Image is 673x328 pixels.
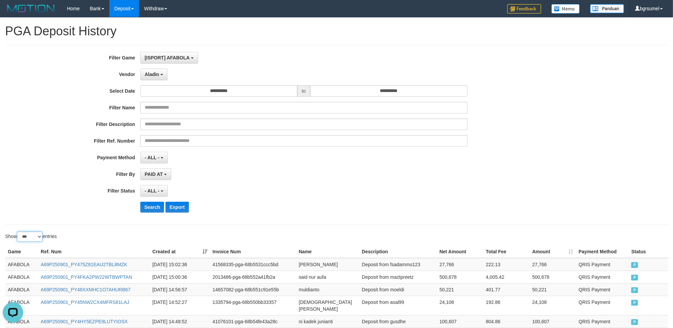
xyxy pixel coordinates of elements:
[41,274,132,280] a: A69P250901_PY4FKA2PW22WTBWPTAN
[210,315,296,328] td: 41076101-pga-68b54fe43a28c
[5,271,38,283] td: AFABOLA
[150,296,210,315] td: [DATE] 14:52:27
[437,315,483,328] td: 100,607
[359,271,437,283] td: Deposit from maztpreetz
[590,4,624,13] img: panduan.png
[145,171,163,177] span: PAID AT
[5,296,38,315] td: AFABOLA
[483,245,530,258] th: Total Fee
[631,319,638,325] span: PAID
[5,258,38,271] td: AFABOLA
[296,245,359,258] th: Name
[150,258,210,271] td: [DATE] 15:02:36
[296,258,359,271] td: [PERSON_NAME]
[165,202,189,213] button: Export
[576,245,628,258] th: Payment Method
[576,283,628,296] td: QRIS Payment
[296,315,359,328] td: ni kadek junianti
[437,271,483,283] td: 500,678
[296,283,359,296] td: muldianto
[5,232,57,242] label: Show entries
[631,262,638,268] span: PAID
[483,258,530,271] td: 222.13
[41,319,128,324] a: A69P250901_PY4HY5EZPE9LUTYIOSX
[210,258,296,271] td: 41568335-pga-68b5531ccc5bd
[210,283,296,296] td: 14657082-pga-68b551c91e55b
[437,258,483,271] td: 27,766
[5,3,57,14] img: MOTION_logo.png
[5,24,668,38] h1: PGA Deposit History
[576,258,628,271] td: QRIS Payment
[210,245,296,258] th: Invoice Num
[3,3,23,23] button: Open LiveChat chat widget
[140,185,168,197] button: - ALL -
[150,315,210,328] td: [DATE] 14:48:52
[41,287,131,292] a: A69P250901_PY48XXMHC1O7AHURB67
[359,245,437,258] th: Description
[576,296,628,315] td: QRIS Payment
[140,152,168,163] button: - ALL -
[150,245,210,258] th: Created at: activate to sort column ascending
[437,283,483,296] td: 50,221
[17,232,42,242] select: Showentries
[437,296,483,315] td: 24,108
[530,283,576,296] td: 50,221
[631,287,638,293] span: PAID
[576,271,628,283] td: QRIS Payment
[150,283,210,296] td: [DATE] 14:56:57
[5,245,38,258] th: Game
[140,168,171,180] button: PAID AT
[297,85,310,97] span: to
[359,283,437,296] td: Deposit from moeldi
[483,315,530,328] td: 804.86
[576,315,628,328] td: QRIS Payment
[628,245,668,258] th: Status
[41,262,127,267] a: A69P250901_PY475Z81EAU2TBL8MZK
[145,155,160,160] span: - ALL -
[437,245,483,258] th: Net Amount
[359,315,437,328] td: Deposit from gusdhe
[483,283,530,296] td: 401.77
[631,275,638,280] span: PAID
[296,296,359,315] td: [DEMOGRAPHIC_DATA][PERSON_NAME]
[483,271,530,283] td: 4,005.42
[530,271,576,283] td: 500,678
[530,245,576,258] th: Amount: activate to sort column ascending
[359,258,437,271] td: Deposit from fsadammo123
[631,300,638,306] span: PAID
[41,299,129,305] a: A69P250901_PY45NW2CX4MFRS81LAJ
[140,69,168,80] button: Aladin
[359,296,437,315] td: Deposit from asal99
[38,245,150,258] th: Ref. Num
[530,258,576,271] td: 27,766
[483,296,530,315] td: 192.86
[507,4,541,14] img: Feedback.jpg
[140,52,198,63] button: [ISPORT] AFABOLA
[551,4,580,14] img: Button%20Memo.svg
[210,296,296,315] td: 1335794-pga-68b550bb33357
[140,202,164,213] button: Search
[145,55,190,60] span: [ISPORT] AFABOLA
[145,72,159,77] span: Aladin
[530,296,576,315] td: 24,108
[296,271,359,283] td: said nur aufa
[145,188,160,194] span: - ALL -
[210,271,296,283] td: 2013486-pga-68b552a41fb2a
[150,271,210,283] td: [DATE] 15:00:36
[5,283,38,296] td: AFABOLA
[530,315,576,328] td: 100,607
